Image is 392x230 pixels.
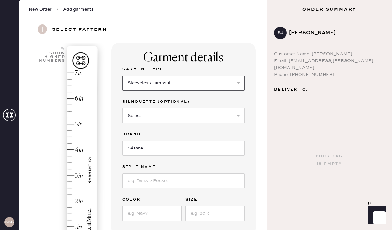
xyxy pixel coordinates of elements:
[185,196,245,203] label: Size
[267,6,392,13] h3: Order Summary
[315,153,343,168] div: Your bag is empty
[52,24,107,35] h3: Select pattern
[4,220,14,224] h3: SSFA
[75,69,78,77] div: 7
[122,98,245,106] label: Silhouette (optional)
[38,51,65,63] div: Show higher numbers
[122,65,245,73] label: Garment Type
[78,69,82,77] div: in
[274,71,384,78] div: Phone: [PHONE_NUMBER]
[29,6,52,13] span: New Order
[278,31,283,35] h3: SJ
[122,141,245,156] input: Brand name
[122,206,182,221] input: e.g. Navy
[122,163,245,171] label: Style name
[289,29,379,37] div: [PERSON_NAME]
[274,50,384,57] div: Customer Name: [PERSON_NAME]
[122,196,182,203] label: Color
[63,6,94,13] span: Add garments
[274,86,308,93] span: Deliver to:
[122,173,245,188] input: e.g. Daisy 2 Pocket
[274,57,384,71] div: Email: [EMAIL_ADDRESS][PERSON_NAME][DOMAIN_NAME]
[143,50,223,65] div: Garment details
[122,131,245,138] label: Brand
[362,202,389,229] iframe: Front Chat
[185,206,245,221] input: e.g. 30R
